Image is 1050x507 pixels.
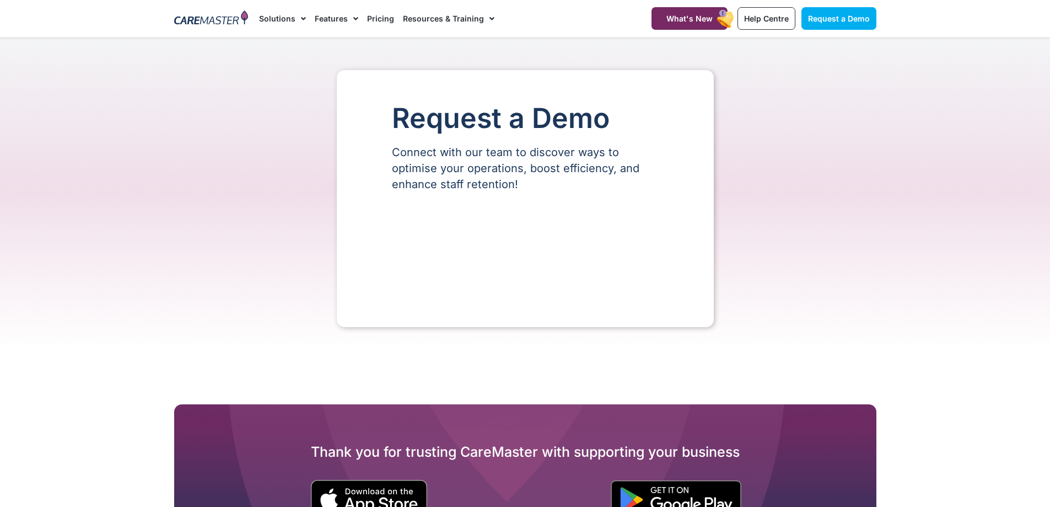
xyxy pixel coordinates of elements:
[392,211,659,294] iframe: Form 0
[666,14,713,23] span: What's New
[801,7,876,30] a: Request a Demo
[651,7,728,30] a: What's New
[737,7,795,30] a: Help Centre
[174,443,876,461] h2: Thank you for trusting CareMaster with supporting your business
[392,103,659,134] h1: Request a Demo
[808,14,870,23] span: Request a Demo
[392,145,659,193] p: Connect with our team to discover ways to optimise your operations, boost efficiency, and enhance...
[744,14,789,23] span: Help Centre
[174,10,249,27] img: CareMaster Logo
